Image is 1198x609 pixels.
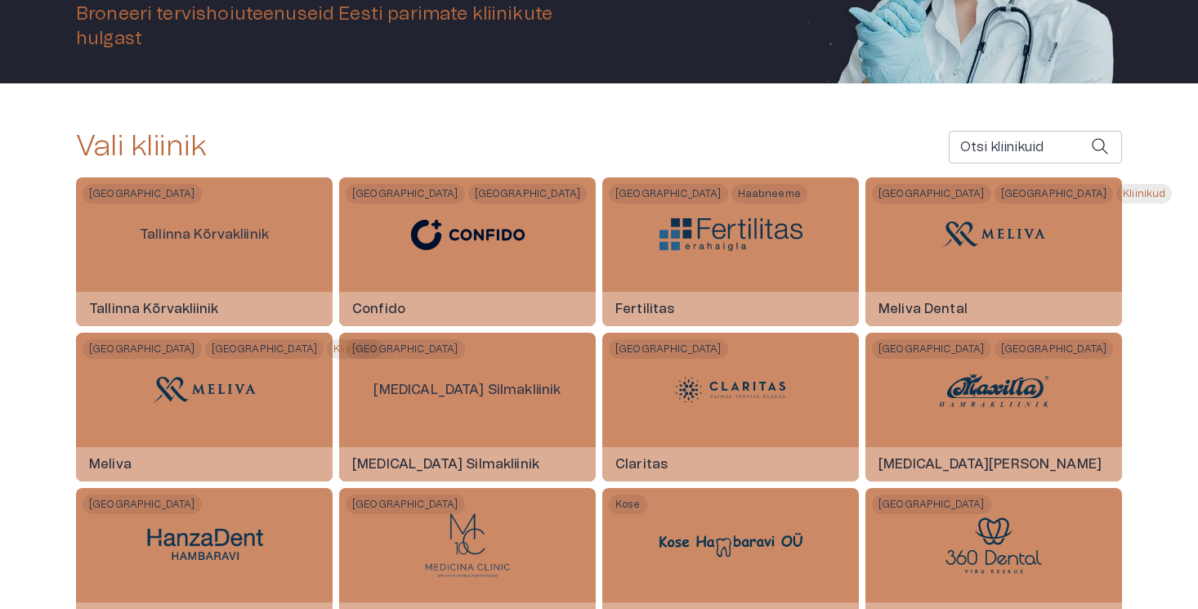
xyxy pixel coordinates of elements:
span: Kose [609,495,647,514]
a: [GEOGRAPHIC_DATA][MEDICAL_DATA] Silmakliinik[MEDICAL_DATA] Silmakliinik [339,333,596,481]
img: Meliva Dental logo [932,210,1055,259]
span: Kliinikud [327,339,382,359]
img: Kose Hambaravi logo [659,533,802,558]
h6: Meliva [76,442,145,486]
a: [GEOGRAPHIC_DATA]HaabneemeFertilitas logoFertilitas [602,177,859,326]
h6: Meliva Dental [865,287,981,331]
img: Claritas logo [669,365,792,414]
span: Haabneeme [731,184,807,204]
img: 360 Dental logo [945,517,1042,574]
a: [GEOGRAPHIC_DATA][GEOGRAPHIC_DATA]KliinikudMeliva logoMeliva [76,333,333,481]
img: Medicina Clinic logo [424,513,511,578]
span: [GEOGRAPHIC_DATA] [346,339,465,359]
h2: Vali kliinik [76,129,206,164]
h6: [MEDICAL_DATA] Silmakliinik [339,442,552,486]
span: [GEOGRAPHIC_DATA] [346,184,465,204]
p: [MEDICAL_DATA] Silmakliinik [360,367,574,413]
a: [GEOGRAPHIC_DATA][GEOGRAPHIC_DATA]Maxilla Hambakliinik logo[MEDICAL_DATA][PERSON_NAME] [865,333,1122,481]
span: [GEOGRAPHIC_DATA] [609,184,728,204]
a: [GEOGRAPHIC_DATA][GEOGRAPHIC_DATA]Confido logoConfido [339,177,596,326]
span: [GEOGRAPHIC_DATA] [83,339,202,359]
h6: [MEDICAL_DATA][PERSON_NAME] [865,442,1115,486]
a: [GEOGRAPHIC_DATA]Tallinna KõrvakliinikTallinna Kõrvakliinik [76,177,333,326]
a: [GEOGRAPHIC_DATA]Claritas logoClaritas [602,333,859,481]
span: [GEOGRAPHIC_DATA] [468,184,588,204]
img: Fertilitas logo [659,218,802,251]
span: [GEOGRAPHIC_DATA] [346,495,465,514]
span: [GEOGRAPHIC_DATA] [205,339,324,359]
h5: Broneeri tervishoiuteenuseid Eesti parimate kliinikute hulgast [76,2,606,51]
img: HanzaDent logo [133,523,276,568]
img: Meliva logo [143,365,266,414]
span: [GEOGRAPHIC_DATA] [83,495,202,514]
h6: Tallinna Kõrvakliinik [76,287,231,331]
h6: Confido [339,287,418,331]
h6: Fertilitas [602,287,688,331]
span: Kliinikud [1116,184,1172,204]
img: Maxilla Hambakliinik logo [932,365,1055,414]
img: Confido logo [396,206,539,263]
span: [GEOGRAPHIC_DATA] [872,339,991,359]
a: [GEOGRAPHIC_DATA][GEOGRAPHIC_DATA]KliinikudMeliva Dental logoMeliva Dental [865,177,1122,326]
span: [GEOGRAPHIC_DATA] [872,184,991,204]
span: [GEOGRAPHIC_DATA] [995,339,1114,359]
span: [GEOGRAPHIC_DATA] [609,339,728,359]
span: [GEOGRAPHIC_DATA] [995,184,1114,204]
span: [GEOGRAPHIC_DATA] [872,495,991,514]
h6: Claritas [602,442,681,486]
span: [GEOGRAPHIC_DATA] [83,184,202,204]
p: Tallinna Kõrvakliinik [127,212,282,257]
